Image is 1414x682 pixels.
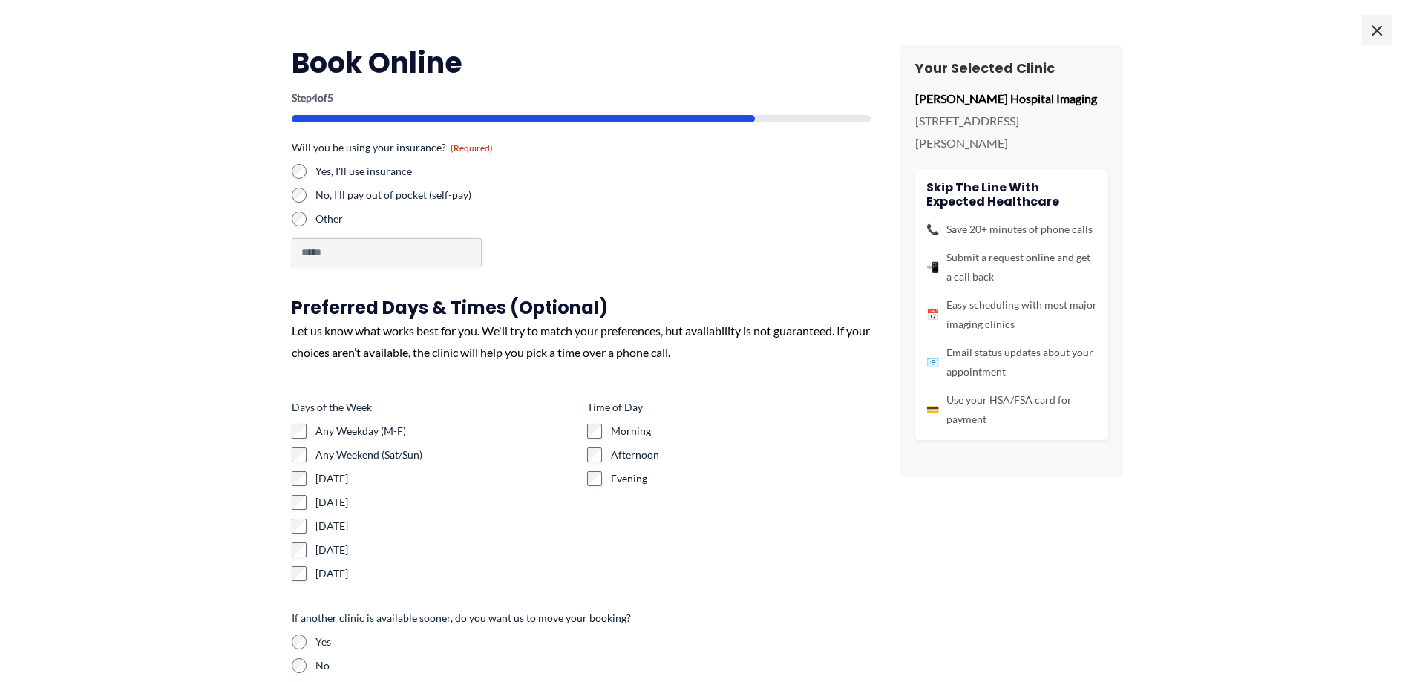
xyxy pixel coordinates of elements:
[926,390,1097,429] li: Use your HSA/FSA card for payment
[611,424,871,439] label: Morning
[926,258,939,277] span: 📲
[926,305,939,324] span: 📅
[926,248,1097,286] li: Submit a request online and get a call back
[315,519,575,534] label: [DATE]
[611,471,871,486] label: Evening
[292,296,871,319] h3: Preferred Days & Times (Optional)
[315,212,575,226] label: Other
[315,424,575,439] label: Any Weekday (M-F)
[315,566,575,581] label: [DATE]
[926,353,939,372] span: 📧
[292,93,871,103] p: Step of
[915,59,1108,76] h3: Your Selected Clinic
[926,400,939,419] span: 💳
[926,220,939,239] span: 📞
[292,611,631,626] legend: If another clinic is available sooner, do you want us to move your booking?
[292,45,871,81] h2: Book Online
[315,495,575,510] label: [DATE]
[915,88,1108,110] p: [PERSON_NAME] Hospital Imaging
[315,542,575,557] label: [DATE]
[315,658,871,673] label: No
[926,180,1097,209] h4: Skip the line with Expected Healthcare
[1362,15,1392,45] span: ×
[315,635,871,649] label: Yes
[915,110,1108,154] p: [STREET_ADDRESS][PERSON_NAME]
[611,447,871,462] label: Afternoon
[292,140,493,155] legend: Will you be using your insurance?
[926,295,1097,334] li: Easy scheduling with most major imaging clinics
[315,471,575,486] label: [DATE]
[292,400,372,415] legend: Days of the Week
[315,188,575,203] label: No, I'll pay out of pocket (self-pay)
[587,400,643,415] legend: Time of Day
[292,320,871,364] div: Let us know what works best for you. We'll try to match your preferences, but availability is not...
[926,220,1097,239] li: Save 20+ minutes of phone calls
[315,164,575,179] label: Yes, I'll use insurance
[926,343,1097,381] li: Email status updates about your appointment
[312,91,318,104] span: 4
[327,91,333,104] span: 5
[315,447,575,462] label: Any Weekend (Sat/Sun)
[451,142,493,154] span: (Required)
[292,238,482,266] input: Other Choice, please specify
